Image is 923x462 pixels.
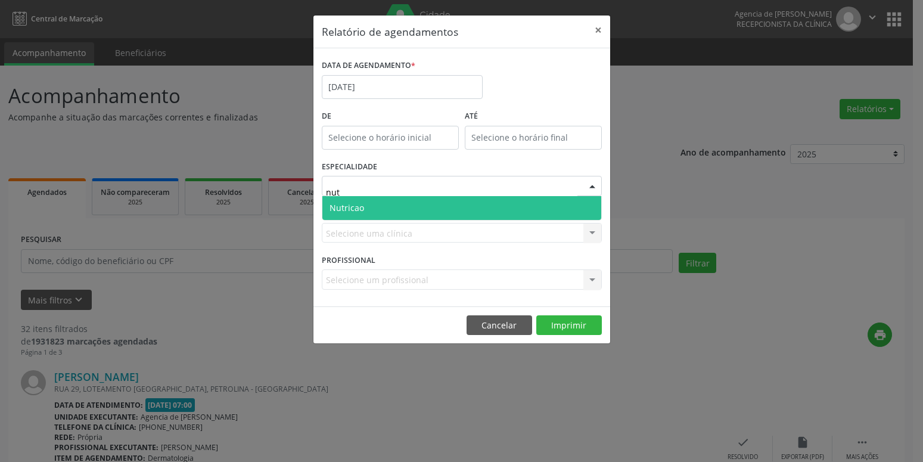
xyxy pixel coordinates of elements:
[330,202,364,213] span: Nutricao
[586,15,610,45] button: Close
[322,126,459,150] input: Selecione o horário inicial
[536,315,602,336] button: Imprimir
[322,24,458,39] h5: Relatório de agendamentos
[322,75,483,99] input: Selecione uma data ou intervalo
[322,158,377,176] label: ESPECIALIDADE
[326,180,577,204] input: Seleciona uma especialidade
[465,107,602,126] label: ATÉ
[465,126,602,150] input: Selecione o horário final
[322,251,375,269] label: PROFISSIONAL
[467,315,532,336] button: Cancelar
[322,107,459,126] label: De
[322,57,415,75] label: DATA DE AGENDAMENTO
